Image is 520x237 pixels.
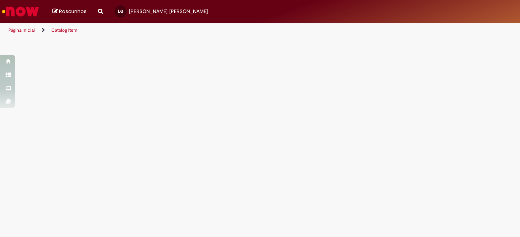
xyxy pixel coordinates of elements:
[6,23,341,37] ul: Trilhas de página
[59,8,87,15] span: Rascunhos
[118,9,123,14] span: LG
[129,8,208,15] span: [PERSON_NAME] [PERSON_NAME]
[1,4,40,19] img: ServiceNow
[51,27,77,33] a: Catalog Item
[8,27,35,33] a: Página inicial
[52,8,87,15] a: Rascunhos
